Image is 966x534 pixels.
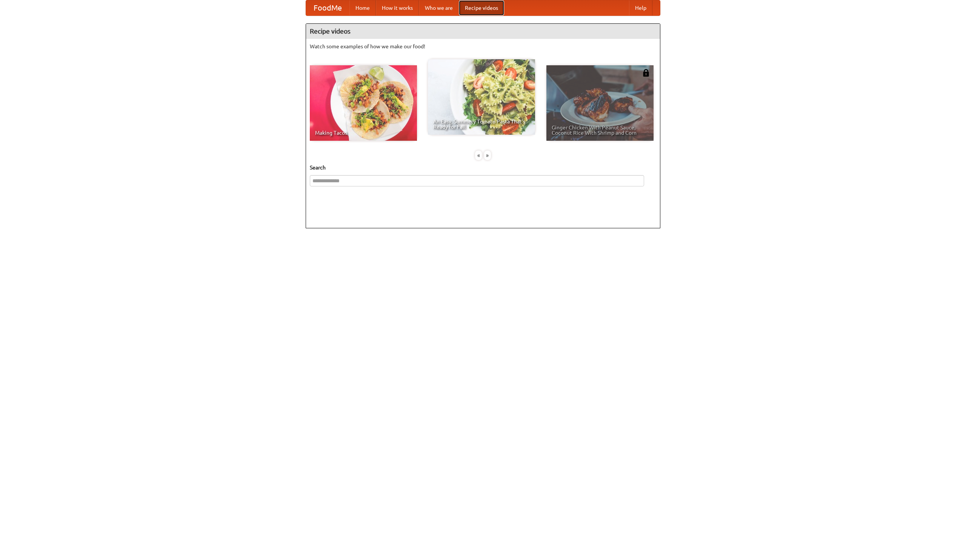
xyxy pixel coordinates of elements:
a: Home [349,0,376,15]
div: » [484,151,491,160]
h5: Search [310,164,656,171]
a: How it works [376,0,419,15]
div: « [475,151,482,160]
h4: Recipe videos [306,24,660,39]
img: 483408.png [642,69,650,77]
p: Watch some examples of how we make our food! [310,43,656,50]
a: Recipe videos [459,0,504,15]
a: An Easy, Summery Tomato Pasta That's Ready for Fall [428,59,535,135]
a: Help [629,0,652,15]
span: An Easy, Summery Tomato Pasta That's Ready for Fall [433,119,530,129]
a: Making Tacos [310,65,417,141]
a: FoodMe [306,0,349,15]
a: Who we are [419,0,459,15]
span: Making Tacos [315,130,412,135]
